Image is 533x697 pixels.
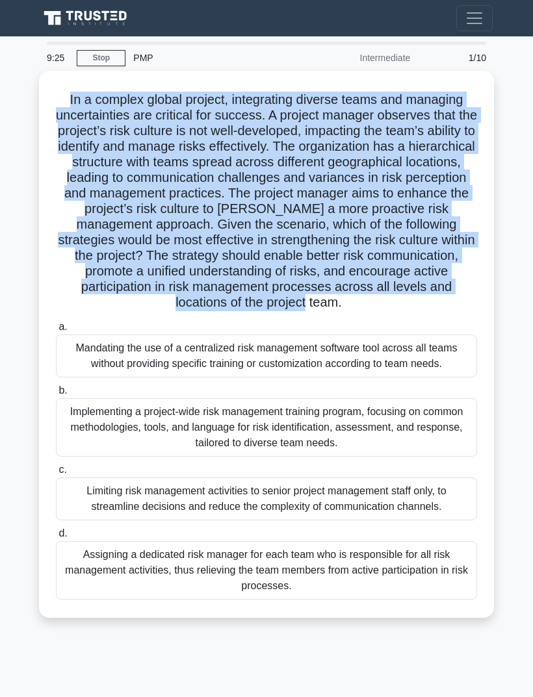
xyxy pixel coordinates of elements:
[58,385,67,396] span: b.
[125,45,304,71] div: PMP
[58,321,67,332] span: a.
[304,45,418,71] div: Intermediate
[56,335,477,377] div: Mandating the use of a centralized risk management software tool across all teams without providi...
[39,45,77,71] div: 9:25
[58,527,67,539] span: d.
[56,541,477,600] div: Assigning a dedicated risk manager for each team who is responsible for all risk management activ...
[418,45,494,71] div: 1/10
[456,5,493,31] button: Toggle navigation
[56,398,477,457] div: Implementing a project-wide risk management training program, focusing on common methodologies, t...
[55,92,478,311] h5: In a complex global project, integrating diverse teams and managing uncertainties are critical fo...
[58,464,66,475] span: c.
[56,477,477,520] div: Limiting risk management activities to senior project management staff only, to streamline decisi...
[77,50,125,66] a: Stop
